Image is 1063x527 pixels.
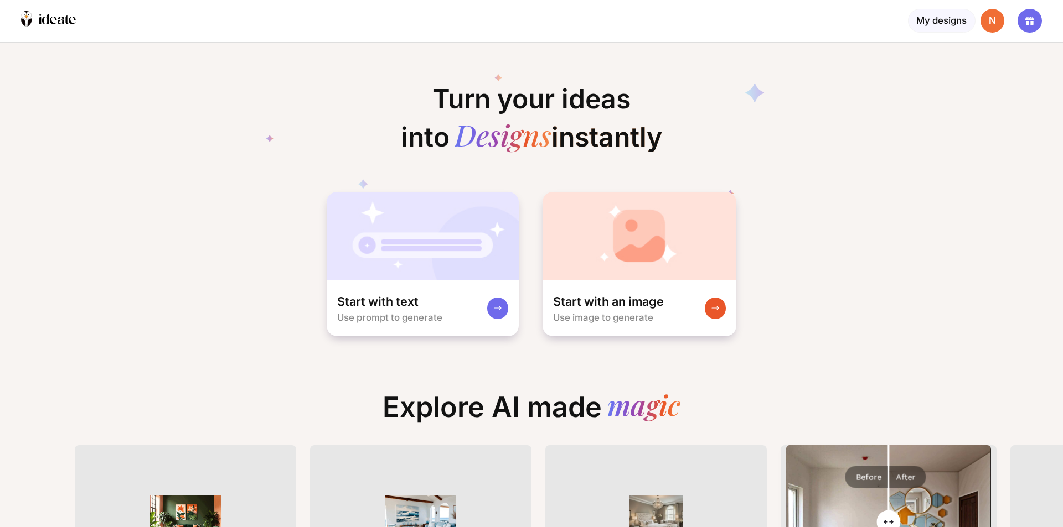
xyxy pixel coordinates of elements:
[327,192,519,280] img: startWithTextCardBg.jpg
[337,312,442,323] div: Use prompt to generate
[543,192,737,280] img: startWithImageCardBg.jpg
[981,9,1004,33] div: N
[553,312,653,323] div: Use image to generate
[372,390,691,434] div: Explore AI made
[553,294,664,310] div: Start with an image
[337,294,419,310] div: Start with text
[607,390,680,424] div: magic
[908,9,976,33] div: My designs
